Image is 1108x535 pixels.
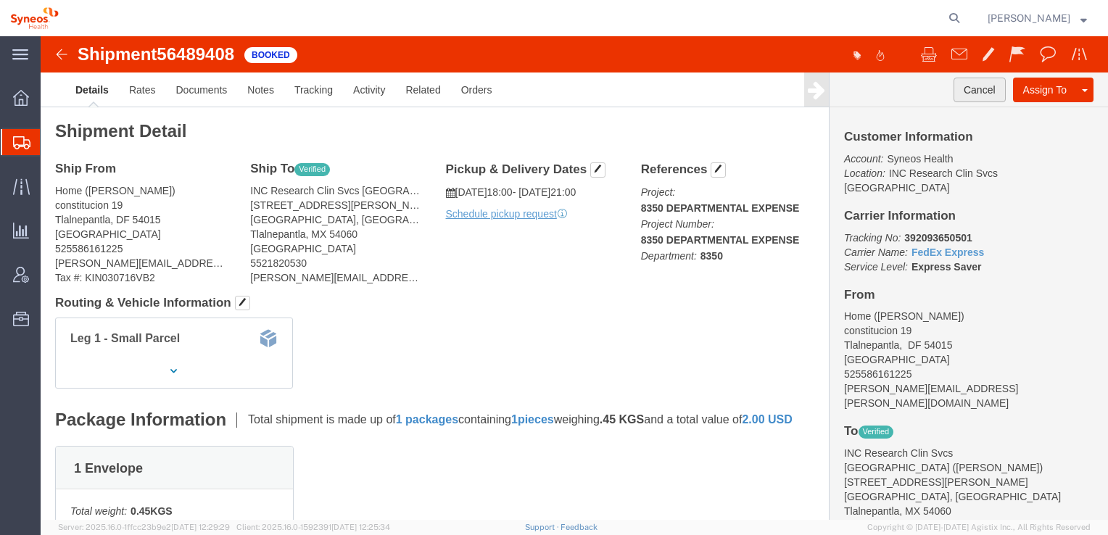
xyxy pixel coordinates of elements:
[331,523,390,531] span: [DATE] 12:25:34
[171,523,230,531] span: [DATE] 12:29:29
[867,521,1091,534] span: Copyright © [DATE]-[DATE] Agistix Inc., All Rights Reserved
[236,523,390,531] span: Client: 2025.16.0-1592391
[58,523,230,531] span: Server: 2025.16.0-1ffcc23b9e2
[561,523,598,531] a: Feedback
[525,523,561,531] a: Support
[987,9,1088,27] button: [PERSON_NAME]
[41,36,1108,520] iframe: FS Legacy Container
[988,10,1070,26] span: Alberto Reyes
[10,7,59,29] img: logo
